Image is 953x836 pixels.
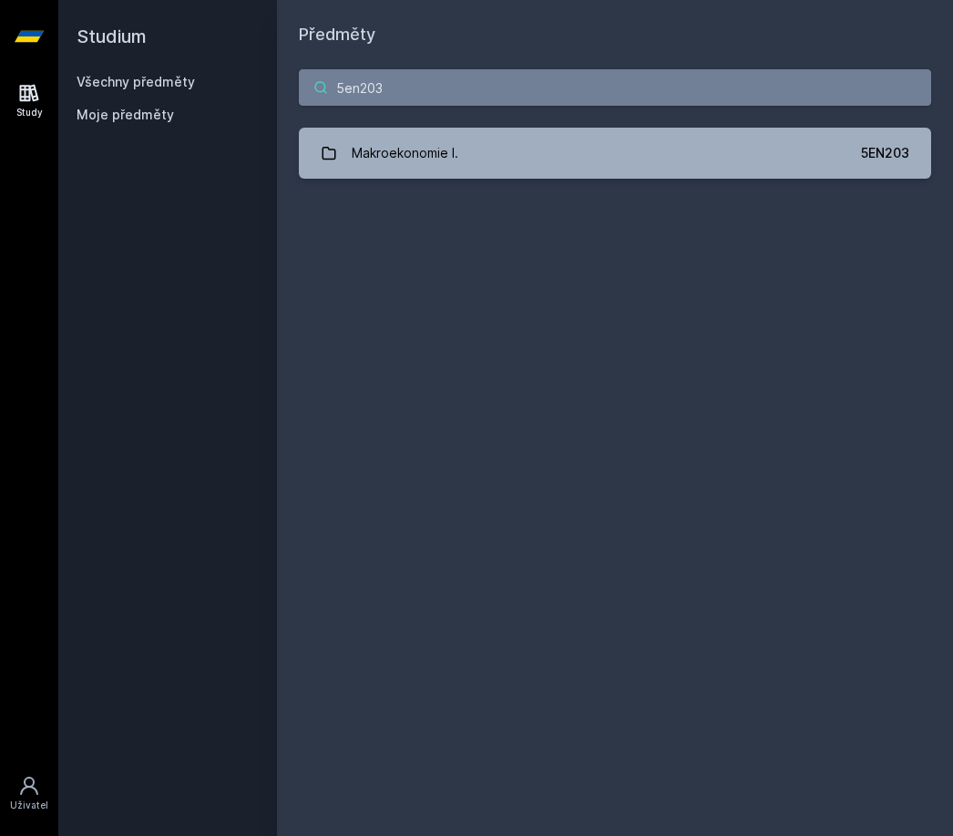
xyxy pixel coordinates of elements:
[299,22,931,47] h1: Předměty
[299,69,931,106] input: Název nebo ident předmětu…
[77,106,174,124] span: Moje předměty
[352,135,458,171] div: Makroekonomie I.
[10,799,48,812] div: Uživatel
[4,766,55,821] a: Uživatel
[77,74,195,89] a: Všechny předměty
[861,144,909,162] div: 5EN203
[4,73,55,129] a: Study
[299,128,931,179] a: Makroekonomie I. 5EN203
[16,106,43,119] div: Study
